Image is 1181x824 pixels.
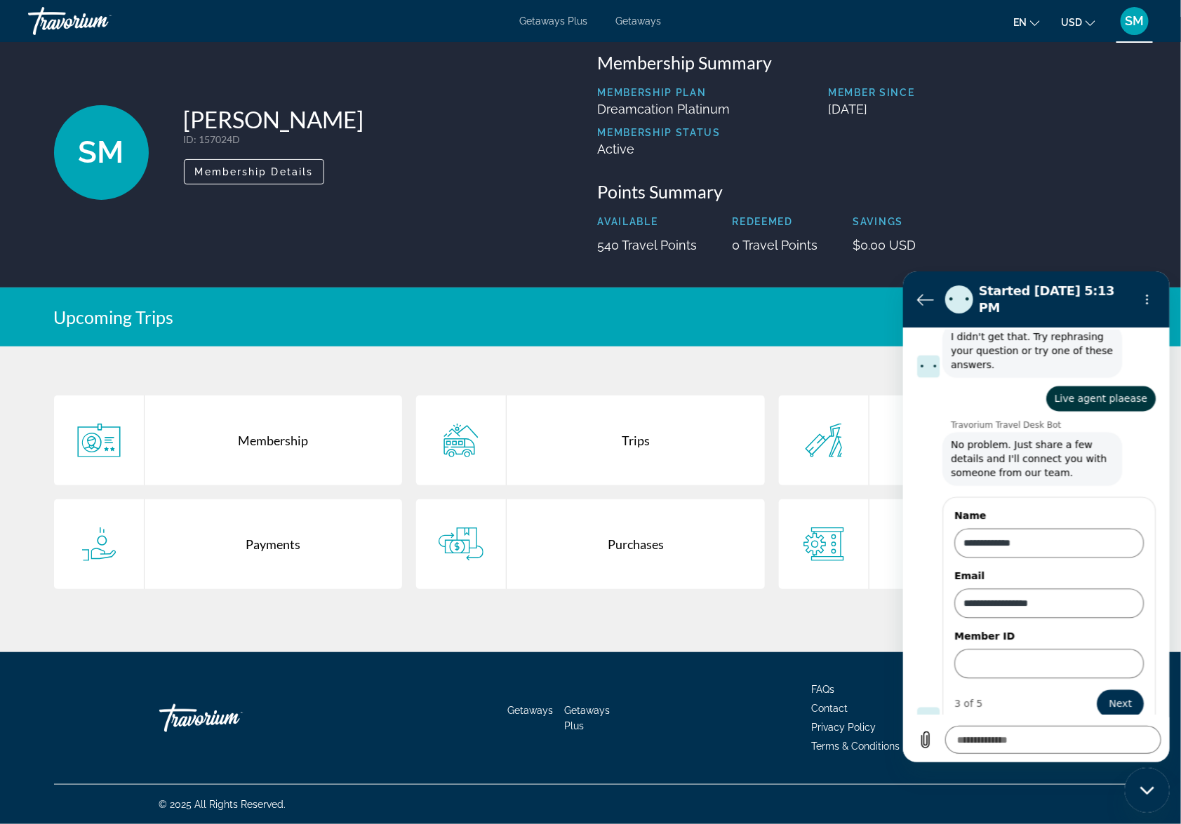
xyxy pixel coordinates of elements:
[598,181,1128,202] h3: Points Summary
[812,722,876,733] a: Privacy Policy
[1013,17,1027,28] span: en
[54,306,174,327] h2: Upcoming Trips
[733,216,818,227] p: Redeemed
[853,216,916,227] p: Savings
[869,396,1128,485] div: Travelers
[1126,14,1145,28] span: SM
[564,705,610,731] a: Getaways Plus
[598,52,1128,73] h3: Membership Summary
[507,396,765,485] div: Trips
[1061,12,1095,32] button: Change currency
[598,142,730,156] p: Active
[1125,768,1170,813] iframe: Button to launch messaging window, conversation in progress
[195,166,314,177] span: Membership Details
[145,396,403,485] div: Membership
[598,127,730,138] p: Membership Status
[812,684,835,695] a: FAQs
[903,271,1170,762] iframe: Messaging window
[598,102,730,116] p: Dreamcation Platinum
[829,102,1128,116] p: [DATE]
[1116,6,1153,36] button: User Menu
[733,238,818,252] p: 0 Travel Points
[184,105,364,133] h1: [PERSON_NAME]
[853,238,916,252] p: $0.00 USD
[416,499,765,589] a: Purchases
[145,499,403,589] div: Payments
[159,697,300,739] a: Go Home
[829,87,1128,98] p: Member Since
[598,238,698,252] p: 540 Travel Points
[779,499,1128,589] a: Settings
[28,3,168,39] a: Travorium
[1061,17,1082,28] span: USD
[812,741,900,752] a: Terms & Conditions
[507,499,765,589] div: Purchases
[616,15,662,27] a: Getaways
[184,162,325,177] a: Membership Details
[779,396,1128,485] a: Travelers
[1013,12,1040,32] button: Change language
[54,396,403,485] a: Membership
[159,799,286,810] span: © 2025 All Rights Reserved.
[184,133,194,145] span: ID
[54,499,403,589] a: Payments
[184,133,364,145] p: : 157024D
[869,499,1128,589] div: Settings
[812,703,848,714] a: Contact
[507,705,553,716] a: Getaways
[416,396,765,485] a: Trips
[598,87,730,98] p: Membership Plan
[520,15,588,27] a: Getaways Plus
[598,216,698,227] p: Available
[184,159,325,184] button: Membership Details
[79,134,124,170] span: SM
